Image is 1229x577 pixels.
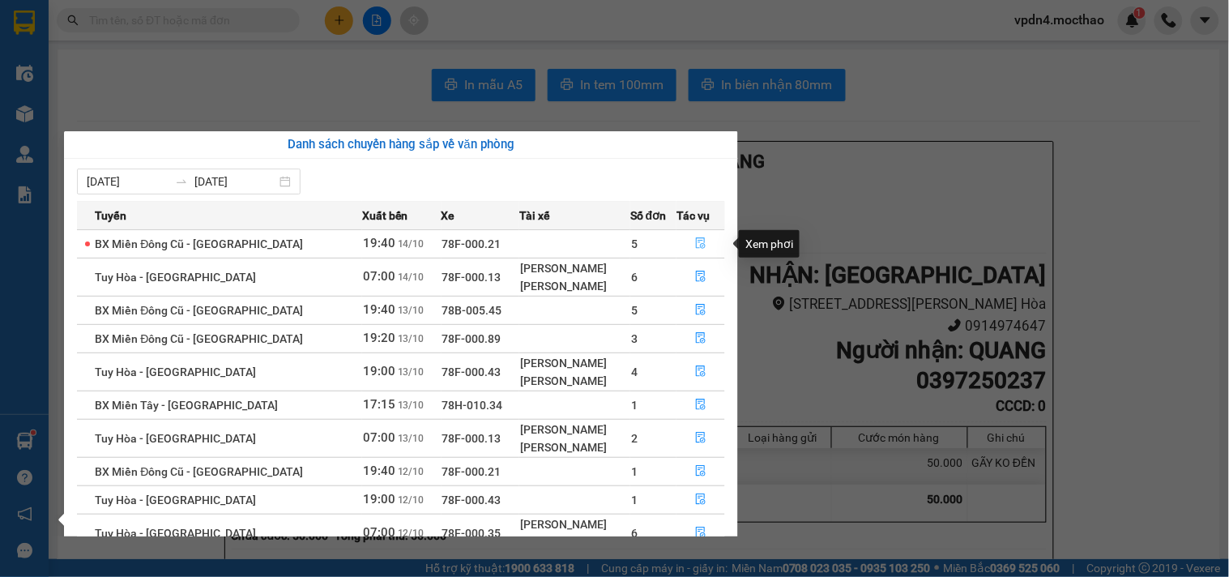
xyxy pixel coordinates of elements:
[677,459,724,485] button: file-done
[520,515,629,533] div: [PERSON_NAME]
[631,432,638,445] span: 2
[190,70,354,92] div: 0397250237
[677,392,724,418] button: file-done
[631,304,638,317] span: 5
[175,175,188,188] span: to
[442,465,501,478] span: 78F-000.21
[363,430,395,445] span: 07:00
[87,173,169,190] input: Từ ngày
[95,237,303,250] span: BX Miền Đông Cũ - [GEOGRAPHIC_DATA]
[398,333,425,344] span: 13/10
[442,399,503,412] span: 78H-010.34
[442,304,502,317] span: 78B-005.45
[398,466,425,477] span: 12/10
[95,432,256,445] span: Tuy Hòa - [GEOGRAPHIC_DATA]
[14,50,178,70] div: DUYÊN
[363,331,395,345] span: 19:20
[520,372,629,390] div: [PERSON_NAME]
[677,231,724,257] button: file-done
[442,207,455,224] span: Xe
[520,438,629,456] div: [PERSON_NAME]
[95,494,256,506] span: Tuy Hòa - [GEOGRAPHIC_DATA]
[695,432,706,445] span: file-done
[631,527,638,540] span: 6
[14,14,178,50] div: [GEOGRAPHIC_DATA]
[631,271,638,284] span: 6
[520,421,629,438] div: [PERSON_NAME]
[398,238,425,250] span: 14/10
[631,465,638,478] span: 1
[695,271,706,284] span: file-done
[520,259,629,277] div: [PERSON_NAME]
[442,365,501,378] span: 78F-000.43
[442,271,501,284] span: 78F-000.13
[520,533,629,551] div: [PERSON_NAME]
[190,92,354,112] div: 0
[398,271,425,283] span: 14/10
[363,302,395,317] span: 19:40
[519,207,550,224] span: Tài xế
[95,399,278,412] span: BX Miền Tây - [GEOGRAPHIC_DATA]
[95,527,256,540] span: Tuy Hòa - [GEOGRAPHIC_DATA]
[95,271,256,284] span: Tuy Hòa - [GEOGRAPHIC_DATA]
[95,365,256,378] span: Tuy Hòa - [GEOGRAPHIC_DATA]
[398,433,425,444] span: 13/10
[677,425,724,451] button: file-done
[363,397,395,412] span: 17:15
[442,494,501,506] span: 78F-000.43
[77,135,725,155] div: Danh sách chuyến hàng sắp về văn phòng
[95,332,303,345] span: BX Miền Đông Cũ - [GEOGRAPHIC_DATA]
[695,304,706,317] span: file-done
[631,237,638,250] span: 5
[631,399,638,412] span: 1
[175,175,188,188] span: swap-right
[95,207,126,224] span: Tuyến
[677,520,724,546] button: file-done
[631,494,638,506] span: 1
[442,432,501,445] span: 78F-000.13
[14,14,39,31] span: Gửi:
[398,400,425,411] span: 13/10
[398,494,425,506] span: 12/10
[95,465,303,478] span: BX Miền Đông Cũ - [GEOGRAPHIC_DATA]
[190,14,354,50] div: [GEOGRAPHIC_DATA]
[442,527,501,540] span: 78F-000.35
[695,237,706,250] span: file-done
[695,494,706,506] span: file-done
[630,207,667,224] span: Số đơn
[363,525,395,540] span: 07:00
[14,70,178,92] div: 0935543640
[677,264,724,290] button: file-done
[695,465,706,478] span: file-done
[363,236,395,250] span: 19:40
[695,332,706,345] span: file-done
[442,332,501,345] span: 78F-000.89
[739,230,800,258] div: Xem phơi
[695,365,706,378] span: file-done
[695,399,706,412] span: file-done
[363,492,395,506] span: 19:00
[520,354,629,372] div: [PERSON_NAME]
[190,50,354,70] div: QUANG
[363,364,395,378] span: 19:00
[631,332,638,345] span: 3
[398,366,425,378] span: 13/10
[363,269,395,284] span: 07:00
[442,237,501,250] span: 78F-000.21
[398,528,425,539] span: 12/10
[677,359,724,385] button: file-done
[631,365,638,378] span: 4
[677,326,724,352] button: file-done
[398,305,425,316] span: 13/10
[676,207,710,224] span: Tác vụ
[194,173,276,190] input: Đến ngày
[362,207,408,224] span: Xuất bến
[677,487,724,513] button: file-done
[190,14,228,31] span: Nhận:
[95,304,303,317] span: BX Miền Đông Cũ - [GEOGRAPHIC_DATA]
[520,277,629,295] div: [PERSON_NAME]
[363,464,395,478] span: 19:40
[677,297,724,323] button: file-done
[695,527,706,540] span: file-done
